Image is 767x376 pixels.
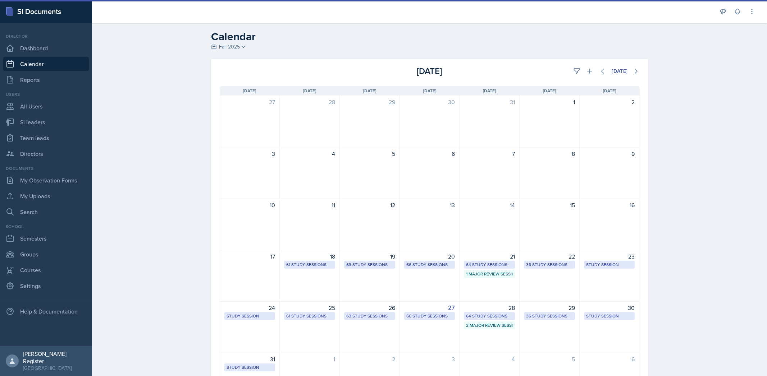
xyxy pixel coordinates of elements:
[3,115,89,129] a: Si leaders
[3,73,89,87] a: Reports
[524,98,575,106] div: 1
[284,98,335,106] div: 28
[423,88,436,94] span: [DATE]
[224,252,275,261] div: 17
[586,261,633,268] div: Study Session
[3,173,89,187] a: My Observation Forms
[466,261,513,268] div: 64 Study Sessions
[464,355,515,363] div: 4
[404,303,455,312] div: 27
[23,365,86,372] div: [GEOGRAPHIC_DATA]
[3,41,89,55] a: Dashboard
[286,261,333,268] div: 61 Study Sessions
[3,131,89,145] a: Team leads
[224,149,275,158] div: 3
[224,98,275,106] div: 27
[284,201,335,209] div: 11
[584,303,635,312] div: 30
[23,350,86,365] div: [PERSON_NAME] Register
[3,189,89,203] a: My Uploads
[344,355,395,363] div: 2
[586,313,633,319] div: Study Session
[284,355,335,363] div: 1
[607,65,632,77] button: [DATE]
[483,88,496,94] span: [DATE]
[284,149,335,158] div: 4
[404,252,455,261] div: 20
[524,252,575,261] div: 22
[584,201,635,209] div: 16
[224,201,275,209] div: 10
[219,43,240,51] span: Fall 2025
[524,201,575,209] div: 15
[284,252,335,261] div: 18
[3,205,89,219] a: Search
[224,303,275,312] div: 24
[406,313,453,319] div: 66 Study Sessions
[526,313,573,319] div: 36 Study Sessions
[524,355,575,363] div: 5
[3,91,89,98] div: Users
[346,313,393,319] div: 63 Study Sessions
[464,149,515,158] div: 7
[303,88,316,94] span: [DATE]
[224,355,275,363] div: 31
[3,33,89,40] div: Director
[3,147,89,161] a: Directors
[543,88,556,94] span: [DATE]
[3,263,89,277] a: Courses
[3,165,89,172] div: Documents
[526,261,573,268] div: 36 Study Sessions
[227,364,273,371] div: Study Session
[3,231,89,246] a: Semesters
[344,98,395,106] div: 29
[344,201,395,209] div: 12
[524,149,575,158] div: 8
[3,99,89,113] a: All Users
[243,88,256,94] span: [DATE]
[284,303,335,312] div: 25
[363,88,376,94] span: [DATE]
[404,149,455,158] div: 6
[612,68,627,74] div: [DATE]
[286,313,333,319] div: 61 Study Sessions
[464,303,515,312] div: 28
[344,252,395,261] div: 19
[3,304,89,319] div: Help & Documentation
[227,313,273,319] div: Study Session
[344,149,395,158] div: 5
[584,149,635,158] div: 9
[3,247,89,261] a: Groups
[346,261,393,268] div: 63 Study Sessions
[3,223,89,230] div: School
[464,201,515,209] div: 14
[464,98,515,106] div: 31
[584,252,635,261] div: 23
[406,261,453,268] div: 66 Study Sessions
[3,279,89,293] a: Settings
[404,201,455,209] div: 13
[464,252,515,261] div: 21
[524,303,575,312] div: 29
[584,355,635,363] div: 6
[603,88,616,94] span: [DATE]
[584,98,635,106] div: 2
[360,65,499,78] div: [DATE]
[466,271,513,277] div: 1 Major Review Session
[404,355,455,363] div: 3
[466,322,513,329] div: 2 Major Review Sessions
[211,30,648,43] h2: Calendar
[3,57,89,71] a: Calendar
[404,98,455,106] div: 30
[344,303,395,312] div: 26
[466,313,513,319] div: 64 Study Sessions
